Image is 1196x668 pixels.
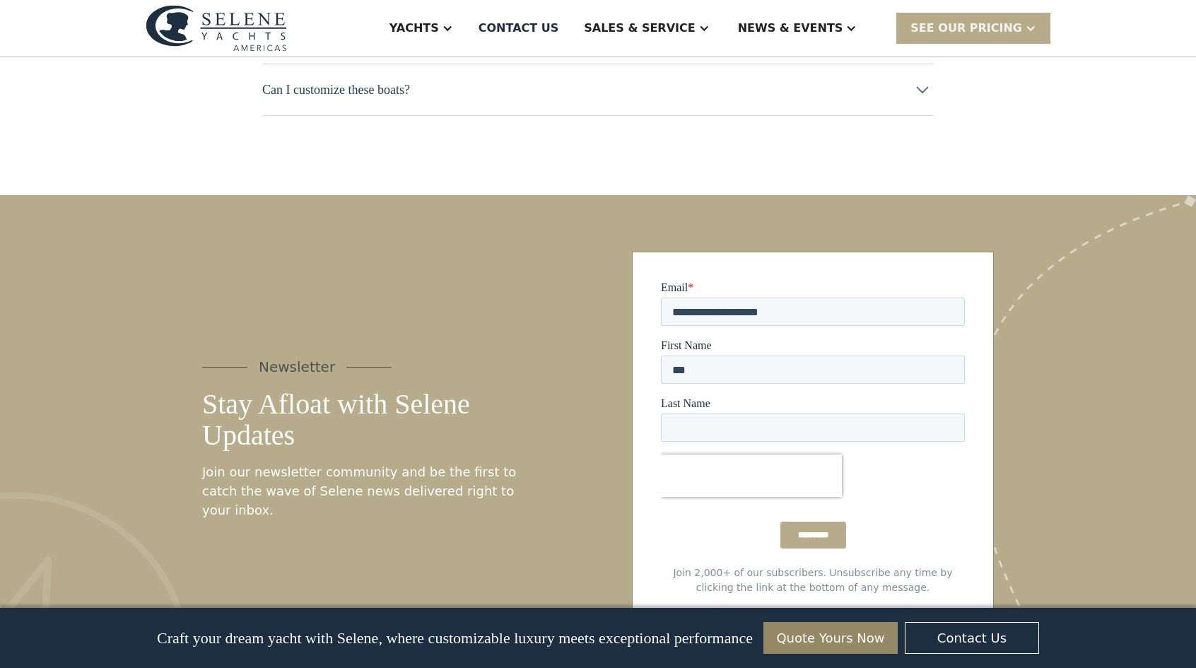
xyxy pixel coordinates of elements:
div: Sales & Service [584,20,695,37]
div: Newsletter [259,356,335,377]
div: Join 2,000+ of our subscribers. Unsubscribe any time by clicking the link at the bottom of any me... [661,566,965,595]
div: Can I customize these boats? [262,81,410,100]
a: Quote Yours Now [763,622,898,654]
div: Join our newsletter community and be the first to catch the wave of Selene news delivered right t... [202,462,519,520]
div: SEE Our Pricing [910,20,1022,37]
img: logo [146,5,287,51]
form: Newsletter [632,252,994,624]
div: SEE Our Pricing [896,13,1050,43]
p: Craft your dream yacht with Selene, where customizable luxury meets exceptional performance [157,629,753,648]
a: Contact Us [905,622,1039,654]
div: Contact US [479,20,559,37]
div: Yachts [389,20,439,37]
div: News & EVENTS [738,20,843,37]
iframe: Form 0 [661,281,965,560]
h5: Stay Afloat with Selene Updates [202,389,519,451]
